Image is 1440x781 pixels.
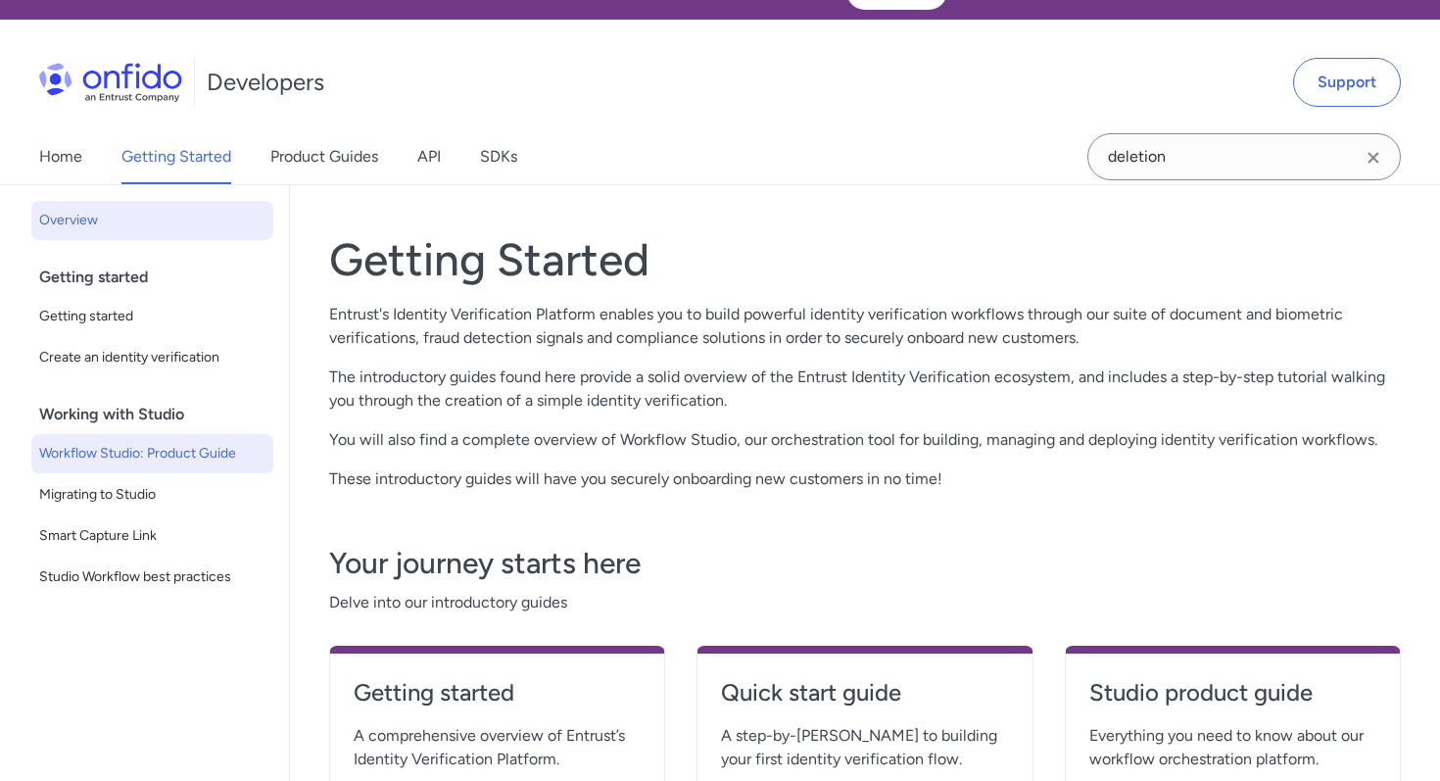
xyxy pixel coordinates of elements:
[329,303,1401,350] p: Entrust's Identity Verification Platform enables you to build powerful identity verification work...
[1087,133,1401,180] input: Onfido search input field
[31,434,273,473] a: Workflow Studio: Product Guide
[354,677,641,724] a: Getting started
[31,201,273,240] a: Overview
[39,395,281,434] div: Working with Studio
[329,591,1401,614] span: Delve into our introductory guides
[39,442,265,465] span: Workflow Studio: Product Guide
[329,467,1401,491] p: These introductory guides will have you securely onboarding new customers in no time!
[329,428,1401,452] p: You will also find a complete overview of Workflow Studio, our orchestration tool for building, m...
[39,346,265,369] span: Create an identity verification
[31,475,273,514] a: Migrating to Studio
[1089,724,1376,771] span: Everything you need to know about our workflow orchestration platform.
[329,232,1401,287] h1: Getting Started
[329,544,1401,583] h3: Your journey starts here
[1293,58,1401,107] a: Support
[329,366,1401,413] p: The introductory guides found here provide a solid overview of the Entrust Identity Verification ...
[39,63,182,102] img: Onfido Logo
[1362,146,1385,170] svg: Clear search field button
[39,305,265,328] span: Getting started
[1089,677,1376,724] a: Studio product guide
[31,516,273,556] a: Smart Capture Link
[417,129,441,184] a: API
[207,67,324,98] h1: Developers
[39,524,265,548] span: Smart Capture Link
[39,129,82,184] a: Home
[39,209,265,232] span: Overview
[31,338,273,377] a: Create an identity verification
[39,565,265,589] span: Studio Workflow best practices
[39,258,281,297] div: Getting started
[354,724,641,771] span: A comprehensive overview of Entrust’s Identity Verification Platform.
[31,297,273,336] a: Getting started
[721,724,1008,771] span: A step-by-[PERSON_NAME] to building your first identity verification flow.
[270,129,378,184] a: Product Guides
[721,677,1008,708] h4: Quick start guide
[480,129,517,184] a: SDKs
[31,558,273,597] a: Studio Workflow best practices
[354,677,641,708] h4: Getting started
[721,677,1008,724] a: Quick start guide
[39,483,265,507] span: Migrating to Studio
[121,129,231,184] a: Getting Started
[1089,677,1376,708] h4: Studio product guide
